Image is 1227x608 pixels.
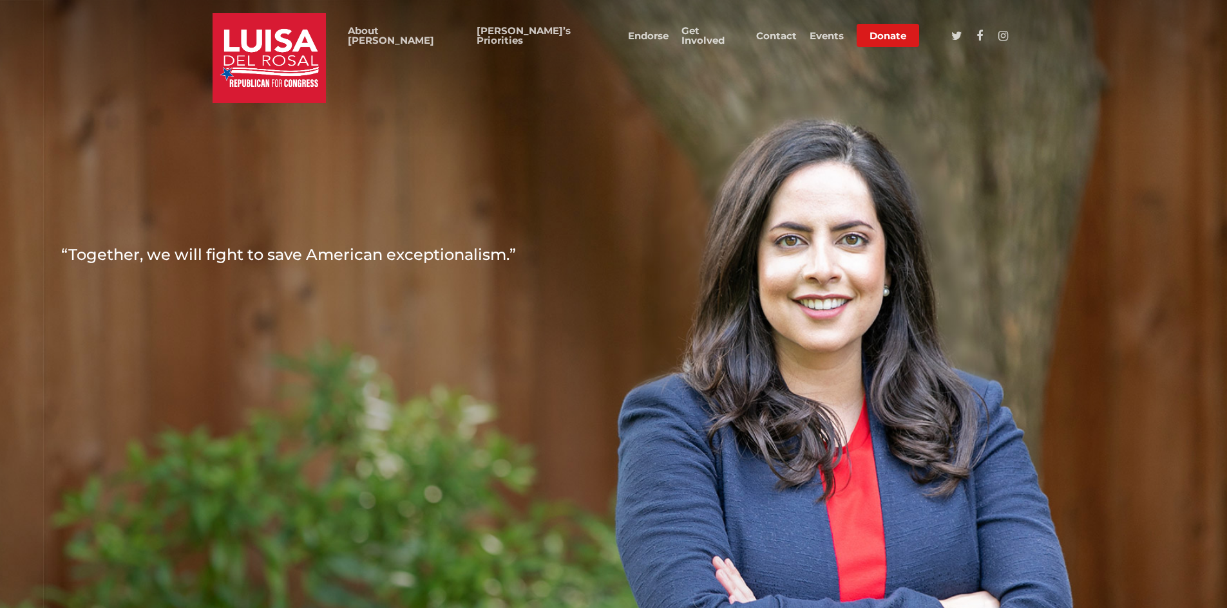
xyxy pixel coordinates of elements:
[810,31,844,41] a: Events
[857,31,919,41] a: Donate
[61,245,552,264] h4: “Together, we will fight to save American exceptionalism.”
[628,31,669,41] a: Endorse
[348,26,464,45] a: About [PERSON_NAME]
[756,31,797,41] a: Contact
[681,26,743,45] a: Get Involved
[477,26,615,45] a: [PERSON_NAME]’s Priorities
[213,13,326,103] img: Luisa del Rosal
